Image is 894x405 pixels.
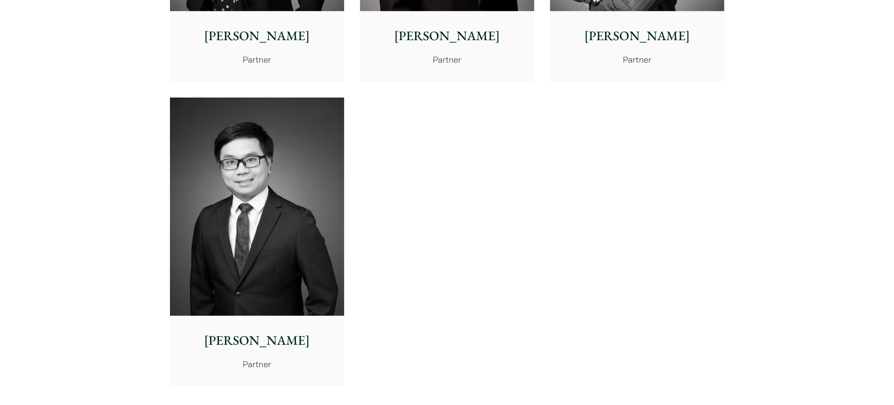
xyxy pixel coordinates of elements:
[367,53,527,66] p: Partner
[177,331,337,350] p: [PERSON_NAME]
[557,53,717,66] p: Partner
[367,26,527,46] p: [PERSON_NAME]
[177,53,337,66] p: Partner
[557,26,717,46] p: [PERSON_NAME]
[177,26,337,46] p: [PERSON_NAME]
[170,98,344,386] a: [PERSON_NAME] Partner
[177,358,337,370] p: Partner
